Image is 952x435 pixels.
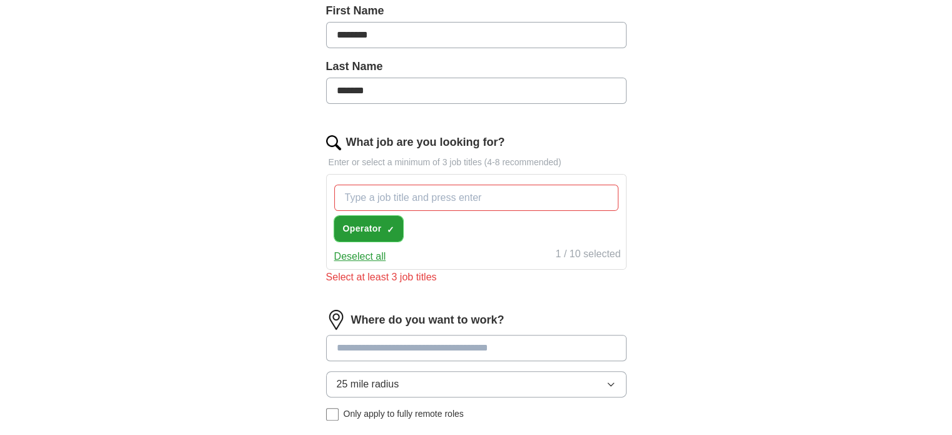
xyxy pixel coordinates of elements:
[334,185,618,211] input: Type a job title and press enter
[386,225,394,235] span: ✓
[346,134,505,151] label: What job are you looking for?
[326,156,627,169] p: Enter or select a minimum of 3 job titles (4-8 recommended)
[326,408,339,421] input: Only apply to fully remote roles
[351,312,504,329] label: Where do you want to work?
[343,222,382,235] span: Operator
[555,247,620,264] div: 1 / 10 selected
[337,377,399,392] span: 25 mile radius
[326,3,627,19] label: First Name
[344,407,464,421] span: Only apply to fully remote roles
[334,216,404,242] button: Operator✓
[334,249,386,264] button: Deselect all
[326,270,627,285] div: Select at least 3 job titles
[326,58,627,75] label: Last Name
[326,371,627,397] button: 25 mile radius
[326,135,341,150] img: search.png
[326,310,346,330] img: location.png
